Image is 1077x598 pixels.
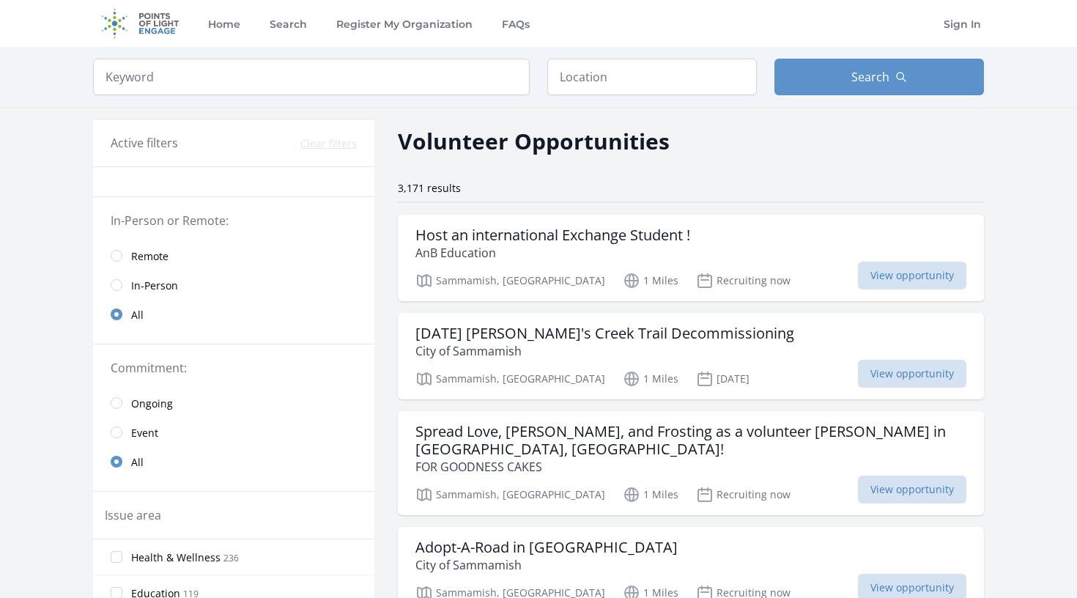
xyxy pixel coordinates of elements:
span: All [131,455,144,470]
h3: Active filters [111,134,178,152]
span: Search [851,68,889,86]
input: Health & Wellness 236 [111,551,122,563]
a: Remote [93,241,374,270]
p: 1 Miles [623,370,678,388]
a: All [93,447,374,476]
h3: Spread Love, [PERSON_NAME], and Frosting as a volunteer [PERSON_NAME] in [GEOGRAPHIC_DATA], [GEOG... [415,423,966,458]
p: City of Sammamish [415,556,678,574]
span: Ongoing [131,396,173,411]
span: 3,171 results [398,181,461,195]
input: Keyword [93,59,530,95]
a: Host an international Exchange Student ! AnB Education Sammamish, [GEOGRAPHIC_DATA] 1 Miles Recru... [398,215,984,301]
p: FOR GOODNESS CAKES [415,458,966,476]
p: 1 Miles [623,272,678,289]
a: In-Person [93,270,374,300]
span: Event [131,426,158,440]
p: Recruiting now [696,486,791,503]
legend: Commitment: [111,359,357,377]
p: AnB Education [415,244,690,262]
span: In-Person [131,278,178,293]
p: [DATE] [696,370,750,388]
a: Event [93,418,374,447]
button: Search [774,59,984,95]
span: View opportunity [858,360,966,388]
h2: Volunteer Opportunities [398,125,670,158]
h3: Host an international Exchange Student ! [415,226,690,244]
span: View opportunity [858,262,966,289]
span: All [131,308,144,322]
p: Sammamish, [GEOGRAPHIC_DATA] [415,272,605,289]
a: Ongoing [93,388,374,418]
p: 1 Miles [623,486,678,503]
p: Sammamish, [GEOGRAPHIC_DATA] [415,370,605,388]
legend: In-Person or Remote: [111,212,357,229]
p: City of Sammamish [415,342,794,360]
span: Health & Wellness [131,550,221,565]
p: Recruiting now [696,272,791,289]
span: 236 [223,552,239,564]
h3: [DATE] [PERSON_NAME]'s Creek Trail Decommissioning [415,325,794,342]
a: [DATE] [PERSON_NAME]'s Creek Trail Decommissioning City of Sammamish Sammamish, [GEOGRAPHIC_DATA]... [398,313,984,399]
h3: Adopt-A-Road in [GEOGRAPHIC_DATA] [415,539,678,556]
span: Remote [131,249,169,264]
legend: Issue area [105,506,161,524]
p: Sammamish, [GEOGRAPHIC_DATA] [415,486,605,503]
button: Clear filters [300,136,357,151]
input: Location [547,59,757,95]
span: View opportunity [858,476,966,503]
a: All [93,300,374,329]
a: Spread Love, [PERSON_NAME], and Frosting as a volunteer [PERSON_NAME] in [GEOGRAPHIC_DATA], [GEOG... [398,411,984,515]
